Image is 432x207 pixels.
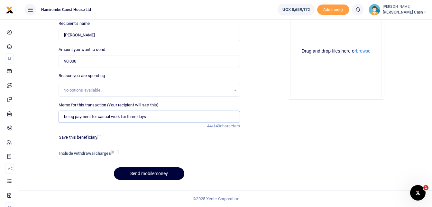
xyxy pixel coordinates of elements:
li: Toup your wallet [317,5,349,15]
span: Add money [317,5,349,15]
div: Drag and drop files here or [291,48,381,54]
label: Recipient's name [59,20,90,27]
span: UGX 8,659,172 [282,6,310,13]
button: browse [356,49,371,53]
li: Wallet ballance [275,4,317,15]
div: File Uploader [288,3,384,100]
li: Ac [5,163,14,174]
span: [PERSON_NAME] Cash [383,9,427,15]
a: logo-small logo-large logo-large [6,7,14,12]
img: profile-user [369,4,380,15]
button: Send mobilemoney [114,167,184,180]
label: Amount you want to send [59,46,105,53]
input: UGX [59,55,240,67]
input: Enter extra information [59,111,240,123]
span: 44/140 [207,123,220,128]
span: characters [220,123,240,128]
span: Namirembe Guest House Ltd [39,7,94,13]
li: M [5,53,14,64]
small: [PERSON_NAME] [383,4,427,10]
div: No options available. [63,87,231,94]
label: Save this beneficiary [59,134,97,141]
h6: Include withdrawal charges [59,151,116,156]
img: logo-small [6,6,14,14]
label: Memo for this transaction (Your recipient will see this) [59,102,159,108]
span: 1 [423,185,428,190]
a: Add money [317,7,349,12]
input: Loading name... [59,29,240,41]
label: Reason you are spending [59,73,105,79]
a: UGX 8,659,172 [278,4,315,15]
iframe: Intercom live chat [410,185,426,201]
a: profile-user [PERSON_NAME] [PERSON_NAME] Cash [369,4,427,15]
